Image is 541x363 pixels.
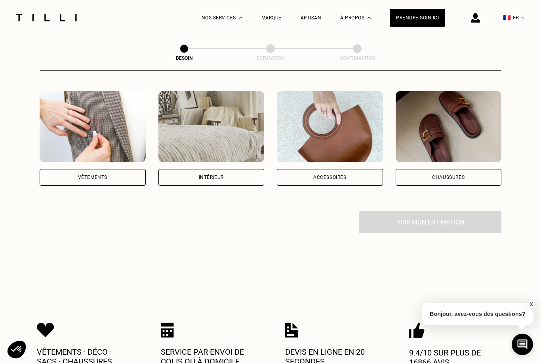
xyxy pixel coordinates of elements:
[37,323,54,338] img: Icon
[503,14,511,21] span: 🇫🇷
[527,300,535,309] button: X
[521,17,524,19] img: menu déroulant
[368,17,371,19] img: Menu déroulant à propos
[301,15,322,21] a: Artisan
[199,175,224,180] div: Intérieur
[396,91,502,162] img: Chaussures
[158,91,265,162] img: Intérieur
[318,55,397,61] div: Confirmation
[261,15,282,21] a: Marque
[422,303,533,325] p: Bonjour, avez-vous des questions?
[471,13,480,23] img: icône connexion
[231,55,310,61] div: Estimation
[277,91,383,162] img: Accessoires
[285,323,298,338] img: Icon
[78,175,107,180] div: Vêtements
[13,14,80,21] img: Logo du service de couturière Tilli
[145,55,224,61] div: Besoin
[313,175,347,180] div: Accessoires
[161,323,174,338] img: Icon
[409,323,425,338] img: Icon
[239,17,242,19] img: Menu déroulant
[432,175,465,180] div: Chaussures
[40,91,146,162] img: Vêtements
[390,9,445,27] a: Prendre soin ici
